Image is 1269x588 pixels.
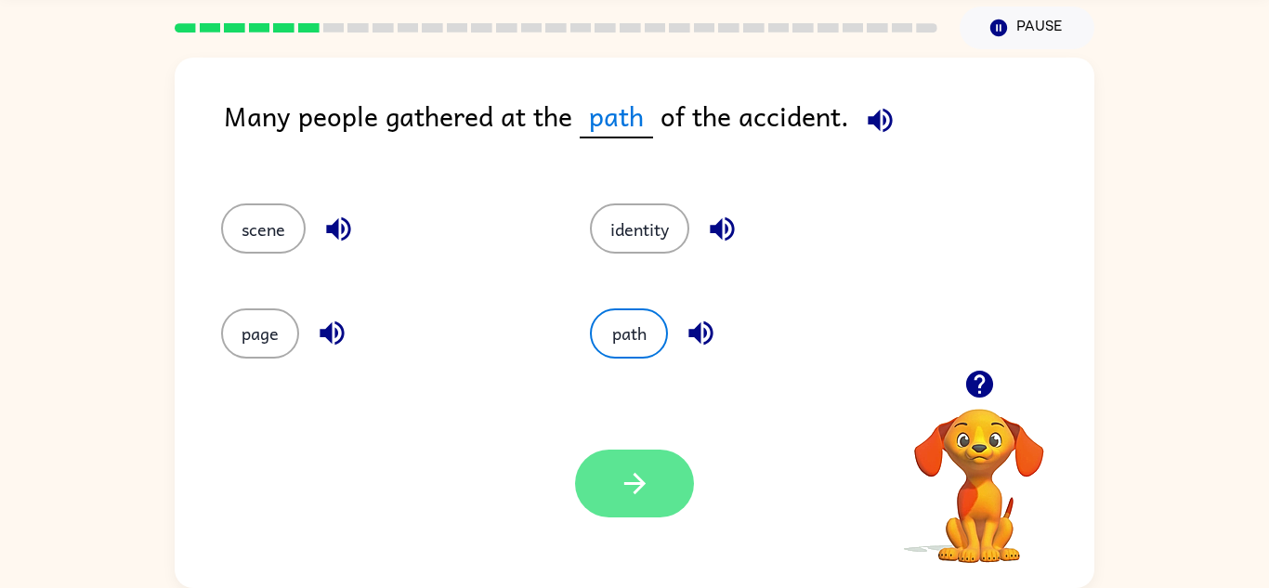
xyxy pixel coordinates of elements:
[590,203,689,254] button: identity
[886,380,1072,566] video: Your browser must support playing .mp4 files to use Literably. Please try using another browser.
[590,308,668,359] button: path
[224,95,1094,166] div: Many people gathered at the of the accident.
[221,308,299,359] button: page
[960,7,1094,49] button: Pause
[580,95,653,138] span: path
[221,203,306,254] button: scene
